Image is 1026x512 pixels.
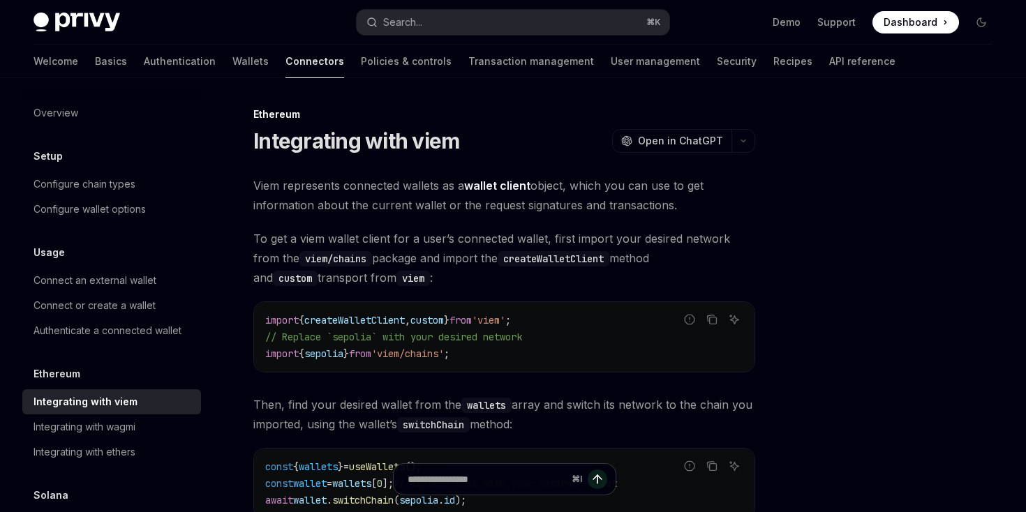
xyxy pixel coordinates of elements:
h5: Usage [34,244,65,261]
div: Search... [383,14,422,31]
button: Send message [588,469,607,489]
button: Open in ChatGPT [612,129,731,153]
span: import [265,314,299,326]
div: Integrating with viem [34,393,137,410]
code: custom [273,271,318,286]
span: sepolia [304,347,343,360]
span: ⌘ K [646,17,661,28]
span: Open in ChatGPT [638,134,723,148]
button: Toggle dark mode [970,11,992,33]
span: ; [444,347,449,360]
code: wallets [461,398,512,413]
button: Ask AI [725,310,743,329]
code: viem/chains [299,251,372,266]
a: API reference [829,45,895,78]
a: Overview [22,100,201,126]
span: } [444,314,449,326]
span: , [405,314,410,326]
a: Configure wallet options [22,197,201,222]
button: Ask AI [725,457,743,475]
div: Overview [34,105,78,121]
div: Authenticate a connected wallet [34,322,181,339]
a: Integrating with viem [22,389,201,414]
div: Ethereum [253,107,755,121]
a: Basics [95,45,127,78]
button: Copy the contents from the code block [703,310,721,329]
a: Connectors [285,45,344,78]
div: Connect or create a wallet [34,297,156,314]
a: Authenticate a connected wallet [22,318,201,343]
span: Then, find your desired wallet from the array and switch its network to the chain you imported, u... [253,395,755,434]
span: ; [505,314,511,326]
a: wallet client [464,179,530,193]
div: Integrating with ethers [34,444,135,460]
h5: Ethereum [34,366,80,382]
h5: Setup [34,148,63,165]
h1: Integrating with viem [253,128,459,153]
code: switchChain [397,417,470,432]
span: from [449,314,472,326]
a: Welcome [34,45,78,78]
a: Dashboard [872,11,959,33]
a: Security [717,45,757,78]
span: } [343,347,349,360]
a: Configure chain types [22,172,201,197]
span: custom [410,314,444,326]
div: Connect an external wallet [34,272,156,289]
span: // Replace `sepolia` with your desired network [265,331,522,343]
a: Authentication [144,45,216,78]
span: from [349,347,371,360]
input: Ask a question... [408,464,566,495]
img: dark logo [34,13,120,32]
a: Demo [773,15,801,29]
code: createWalletClient [498,251,609,266]
span: 'viem/chains' [371,347,444,360]
span: To get a viem wallet client for a user’s connected wallet, first import your desired network from... [253,229,755,287]
a: Connect or create a wallet [22,293,201,318]
div: Integrating with wagmi [34,419,135,435]
a: Recipes [773,45,812,78]
div: Configure chain types [34,176,135,193]
span: Viem represents connected wallets as a object, which you can use to get information about the cur... [253,176,755,215]
a: Connect an external wallet [22,268,201,293]
code: viem [396,271,430,286]
span: Dashboard [884,15,937,29]
button: Open search [357,10,669,35]
div: Configure wallet options [34,201,146,218]
a: Wallets [232,45,269,78]
button: Report incorrect code [681,457,699,475]
span: { [299,347,304,360]
a: Support [817,15,856,29]
span: createWalletClient [304,314,405,326]
a: User management [611,45,700,78]
a: Transaction management [468,45,594,78]
span: { [299,314,304,326]
span: 'viem' [472,314,505,326]
button: Report incorrect code [681,310,699,329]
span: import [265,347,299,360]
a: Integrating with ethers [22,439,201,465]
a: Policies & controls [361,45,452,78]
a: Integrating with wagmi [22,414,201,439]
button: Copy the contents from the code block [703,457,721,475]
h5: Solana [34,487,68,504]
